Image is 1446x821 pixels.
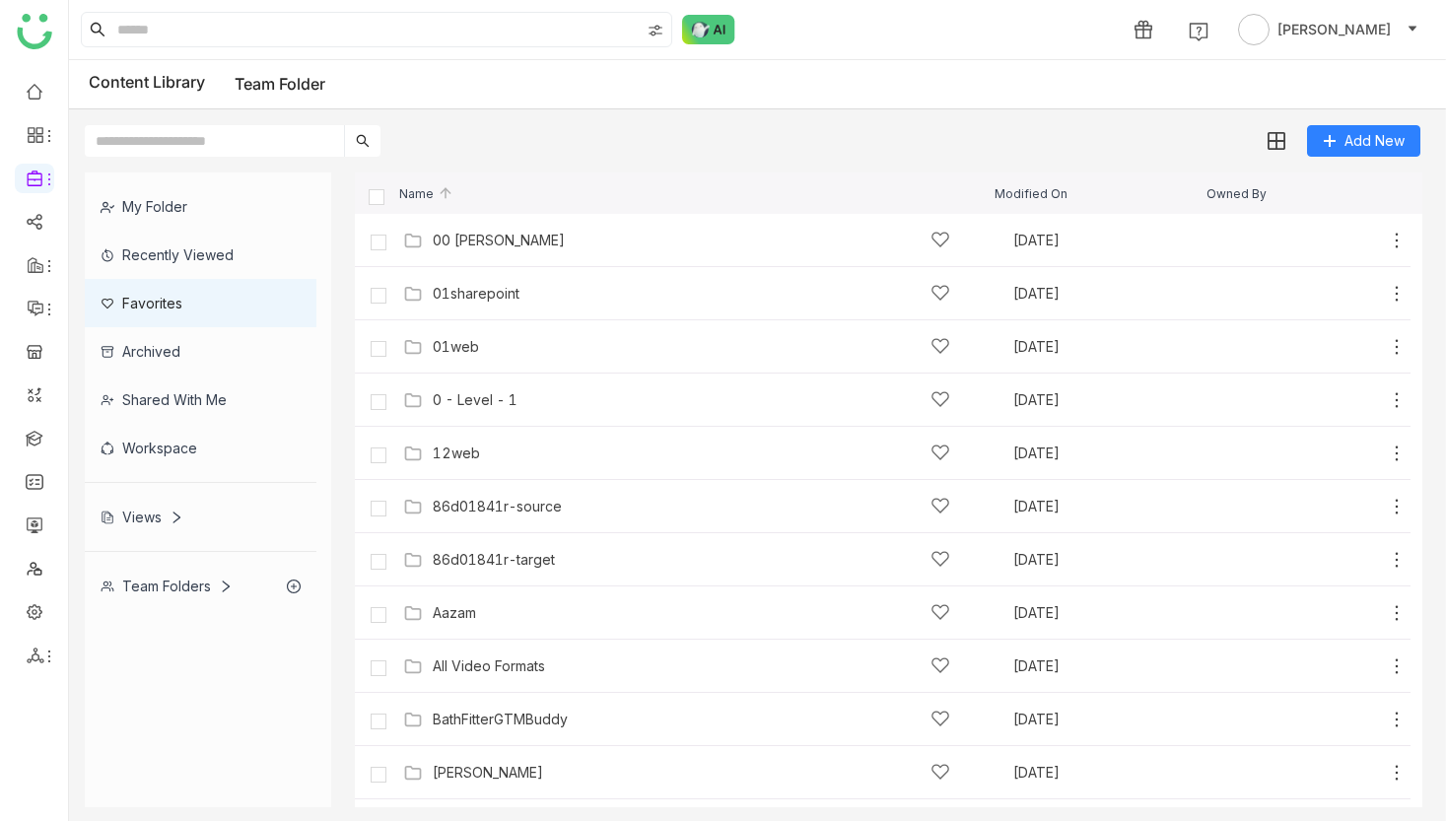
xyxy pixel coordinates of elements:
[1344,130,1405,152] span: Add New
[85,327,316,376] div: Archived
[1013,500,1205,513] div: [DATE]
[1238,14,1270,45] img: avatar
[1013,393,1205,407] div: [DATE]
[85,182,316,231] div: My Folder
[403,710,423,729] img: Folder
[403,656,423,676] img: Folder
[433,712,568,727] a: BathFitterGTMBuddy
[433,658,545,674] a: All Video Formats
[995,187,1067,200] span: Modified On
[399,187,453,200] span: Name
[89,72,325,97] div: Content Library
[1189,22,1208,41] img: help.svg
[1277,19,1391,40] span: [PERSON_NAME]
[101,578,233,594] div: Team Folders
[403,337,423,357] img: Folder
[1013,766,1205,780] div: [DATE]
[403,284,423,304] img: Folder
[433,339,479,355] a: 01web
[403,763,423,783] img: Folder
[1013,340,1205,354] div: [DATE]
[85,376,316,424] div: Shared with me
[85,424,316,472] div: Workspace
[403,444,423,463] img: Folder
[648,23,663,38] img: search-type.svg
[1307,125,1420,157] button: Add New
[682,15,735,44] img: ask-buddy-normal.svg
[1234,14,1422,45] button: [PERSON_NAME]
[1013,713,1205,726] div: [DATE]
[1013,446,1205,460] div: [DATE]
[433,552,555,568] a: 86d01841r-target
[85,231,316,279] div: Recently Viewed
[1013,606,1205,620] div: [DATE]
[403,231,423,250] img: Folder
[433,286,519,302] a: 01sharepoint
[433,605,476,621] a: Aazam
[1013,659,1205,673] div: [DATE]
[85,279,316,327] div: Favorites
[1206,187,1267,200] span: Owned By
[403,603,423,623] img: Folder
[101,509,183,525] div: Views
[403,550,423,570] img: Folder
[433,765,543,781] a: [PERSON_NAME]
[403,497,423,516] img: Folder
[1013,234,1205,247] div: [DATE]
[1013,553,1205,567] div: [DATE]
[403,390,423,410] img: Folder
[433,499,562,514] a: 86d01841r-source
[1268,132,1285,150] img: grid.svg
[433,392,517,408] a: 0 - Level - 1
[17,14,52,49] img: logo
[433,233,565,248] a: 00 [PERSON_NAME]
[235,74,325,94] a: Team Folder
[1013,287,1205,301] div: [DATE]
[438,185,453,201] img: arrow-up.svg
[433,445,480,461] a: 12web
